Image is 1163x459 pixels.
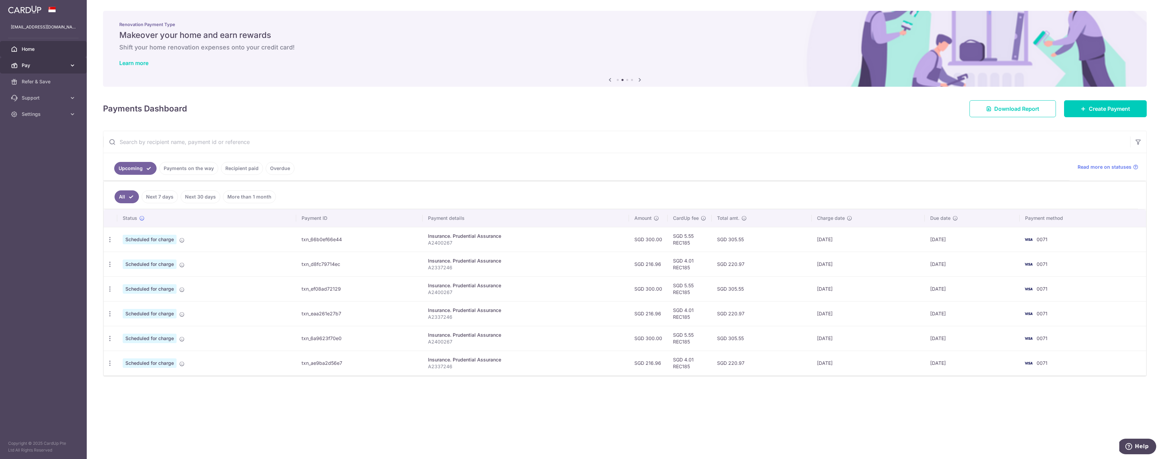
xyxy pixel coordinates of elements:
p: A2337246 [428,314,624,320]
td: [DATE] [925,252,1020,276]
img: Bank Card [1022,235,1035,244]
p: A2400267 [428,338,624,345]
div: Insurance. Prudential Assurance [428,282,624,289]
a: Learn more [119,60,148,66]
img: Renovation banner [103,11,1147,87]
th: Payment method [1020,209,1146,227]
span: Download Report [994,105,1039,113]
td: [DATE] [925,276,1020,301]
img: Bank Card [1022,359,1035,367]
a: Download Report [970,100,1056,117]
span: Scheduled for charge [123,334,177,343]
td: [DATE] [925,227,1020,252]
td: [DATE] [812,227,925,252]
th: Payment ID [296,209,423,227]
td: SGD 5.55 REC185 [668,326,712,351]
td: txn_ef08ad72129 [296,276,423,301]
span: Home [22,46,66,53]
td: SGD 5.55 REC185 [668,276,712,301]
span: Scheduled for charge [123,235,177,244]
div: Insurance. Prudential Assurance [428,307,624,314]
a: Overdue [266,162,294,175]
div: Insurance. Prudential Assurance [428,332,624,338]
p: A2337246 [428,264,624,271]
h6: Shift your home renovation expenses onto your credit card! [119,43,1130,51]
span: Status [123,215,137,222]
span: Settings [22,111,66,118]
img: Bank Card [1022,260,1035,268]
img: Bank Card [1022,285,1035,293]
p: [EMAIL_ADDRESS][DOMAIN_NAME] [11,24,76,30]
td: SGD 4.01 REC185 [668,301,712,326]
span: 0071 [1037,311,1047,316]
td: SGD 220.97 [712,252,812,276]
span: Pay [22,62,66,69]
td: SGD 305.55 [712,326,812,351]
span: 0071 [1037,236,1047,242]
span: Refer & Save [22,78,66,85]
span: Scheduled for charge [123,259,177,269]
span: CardUp fee [673,215,699,222]
td: SGD 4.01 REC185 [668,252,712,276]
p: Renovation Payment Type [119,22,1130,27]
td: [DATE] [812,326,925,351]
td: SGD 220.97 [712,351,812,375]
h4: Payments Dashboard [103,103,187,115]
td: txn_ae9ba2d56e7 [296,351,423,375]
div: Insurance. Prudential Assurance [428,257,624,264]
a: Payments on the way [159,162,218,175]
td: [DATE] [812,276,925,301]
td: txn_eaa261e27b7 [296,301,423,326]
td: SGD 305.55 [712,276,812,301]
img: Bank Card [1022,310,1035,318]
p: A2400267 [428,239,624,246]
span: Due date [930,215,951,222]
a: Read more on statuses [1078,164,1138,170]
a: Next 7 days [142,190,178,203]
h5: Makeover your home and earn rewards [119,30,1130,41]
td: SGD 220.97 [712,301,812,326]
td: SGD 300.00 [629,326,668,351]
span: Read more on statuses [1078,164,1131,170]
span: Amount [634,215,652,222]
span: Create Payment [1089,105,1130,113]
td: txn_d8fc79714ec [296,252,423,276]
span: 0071 [1037,360,1047,366]
a: Next 30 days [181,190,220,203]
td: SGD 216.96 [629,301,668,326]
td: [DATE] [812,301,925,326]
a: Create Payment [1064,100,1147,117]
span: Support [22,95,66,101]
td: txn_66b0ef66e44 [296,227,423,252]
td: SGD 5.55 REC185 [668,227,712,252]
td: SGD 300.00 [629,276,668,301]
td: SGD 4.01 REC185 [668,351,712,375]
td: [DATE] [925,351,1020,375]
td: [DATE] [925,326,1020,351]
a: Upcoming [114,162,157,175]
td: [DATE] [812,252,925,276]
td: SGD 216.96 [629,252,668,276]
span: Scheduled for charge [123,358,177,368]
td: [DATE] [812,351,925,375]
span: Charge date [817,215,845,222]
iframe: Opens a widget where you can find more information [1119,439,1156,456]
input: Search by recipient name, payment id or reference [103,131,1130,153]
a: All [115,190,139,203]
div: Insurance. Prudential Assurance [428,356,624,363]
th: Payment details [423,209,629,227]
span: 0071 [1037,335,1047,341]
div: Insurance. Prudential Assurance [428,233,624,239]
a: Recipient paid [221,162,263,175]
span: 0071 [1037,286,1047,292]
img: Bank Card [1022,334,1035,342]
span: Scheduled for charge [123,309,177,318]
span: Scheduled for charge [123,284,177,294]
td: SGD 216.96 [629,351,668,375]
td: SGD 300.00 [629,227,668,252]
td: txn_6a9623f70e0 [296,326,423,351]
img: CardUp [8,5,41,14]
span: 0071 [1037,261,1047,267]
span: Total amt. [717,215,739,222]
